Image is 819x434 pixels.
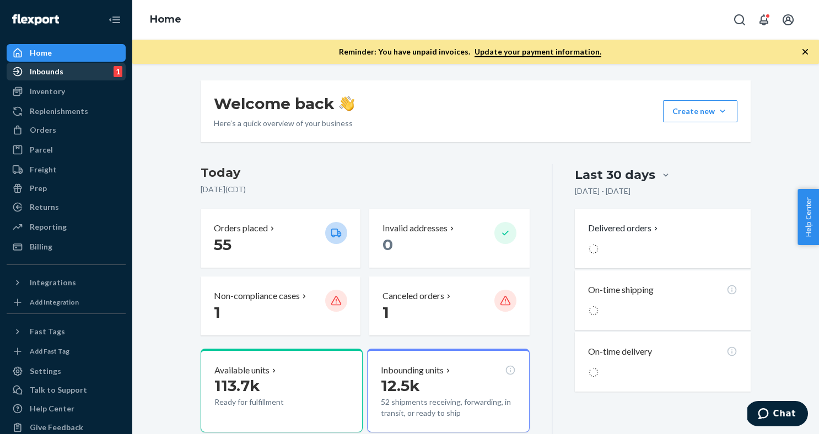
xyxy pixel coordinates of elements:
[475,47,601,57] a: Update your payment information.
[214,222,268,235] p: Orders placed
[30,124,56,135] div: Orders
[214,235,231,254] span: 55
[150,13,181,25] a: Home
[30,144,53,155] div: Parcel
[214,94,354,113] h1: Welcome back
[30,384,87,395] div: Talk to Support
[7,161,126,178] a: Freight
[30,164,57,175] div: Freight
[382,303,389,322] span: 1
[753,9,775,31] button: Open notifications
[7,274,126,291] button: Integrations
[7,83,126,100] a: Inventory
[747,401,808,428] iframe: Opens a widget where you can chat to one of our agents
[30,183,47,194] div: Prep
[30,346,69,356] div: Add Fast Tag
[7,63,126,80] a: Inbounds1
[777,9,799,31] button: Open account menu
[663,100,737,122] button: Create new
[30,326,65,337] div: Fast Tags
[382,290,444,302] p: Canceled orders
[588,284,654,296] p: On-time shipping
[369,209,529,268] button: Invalid addresses 0
[7,198,126,216] a: Returns
[201,164,530,182] h3: Today
[30,422,83,433] div: Give Feedback
[30,297,79,307] div: Add Integration
[30,241,52,252] div: Billing
[7,381,126,399] button: Talk to Support
[201,276,360,335] button: Non-compliance cases 1
[7,238,126,256] a: Billing
[141,4,190,36] ol: breadcrumbs
[30,86,65,97] div: Inventory
[104,9,126,31] button: Close Navigation
[30,277,76,288] div: Integrations
[214,303,220,322] span: 1
[30,47,52,58] div: Home
[30,66,63,77] div: Inbounds
[214,376,260,395] span: 113.7k
[575,166,655,183] div: Last 30 days
[7,102,126,120] a: Replenishments
[7,362,126,380] a: Settings
[201,349,363,432] button: Available units113.7kReady for fulfillment
[339,46,601,57] p: Reminder: You have unpaid invoices.
[30,202,59,213] div: Returns
[30,106,88,117] div: Replenishments
[575,186,631,197] p: [DATE] - [DATE]
[729,9,751,31] button: Open Search Box
[114,66,122,77] div: 1
[214,364,270,377] p: Available units
[7,296,126,309] a: Add Integration
[7,121,126,139] a: Orders
[214,290,300,302] p: Non-compliance cases
[339,96,354,111] img: hand-wave emoji
[798,189,819,245] button: Help Center
[7,180,126,197] a: Prep
[12,14,59,25] img: Flexport logo
[201,184,530,195] p: [DATE] ( CDT )
[381,397,515,419] p: 52 shipments receiving, forwarding, in transit, or ready to ship
[382,235,393,254] span: 0
[7,218,126,236] a: Reporting
[30,221,67,232] div: Reporting
[30,403,74,414] div: Help Center
[30,366,61,377] div: Settings
[201,209,360,268] button: Orders placed 55
[382,222,448,235] p: Invalid addresses
[7,400,126,417] a: Help Center
[381,364,444,377] p: Inbounding units
[214,397,316,408] p: Ready for fulfillment
[7,141,126,159] a: Parcel
[7,323,126,340] button: Fast Tags
[369,276,529,335] button: Canceled orders 1
[367,349,529,432] button: Inbounding units12.5k52 shipments receiving, forwarding, in transit, or ready to ship
[214,118,354,129] p: Here’s a quick overview of your business
[381,376,420,395] span: 12.5k
[7,345,126,358] a: Add Fast Tag
[7,44,126,62] a: Home
[588,345,652,358] p: On-time delivery
[588,222,660,235] button: Delivered orders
